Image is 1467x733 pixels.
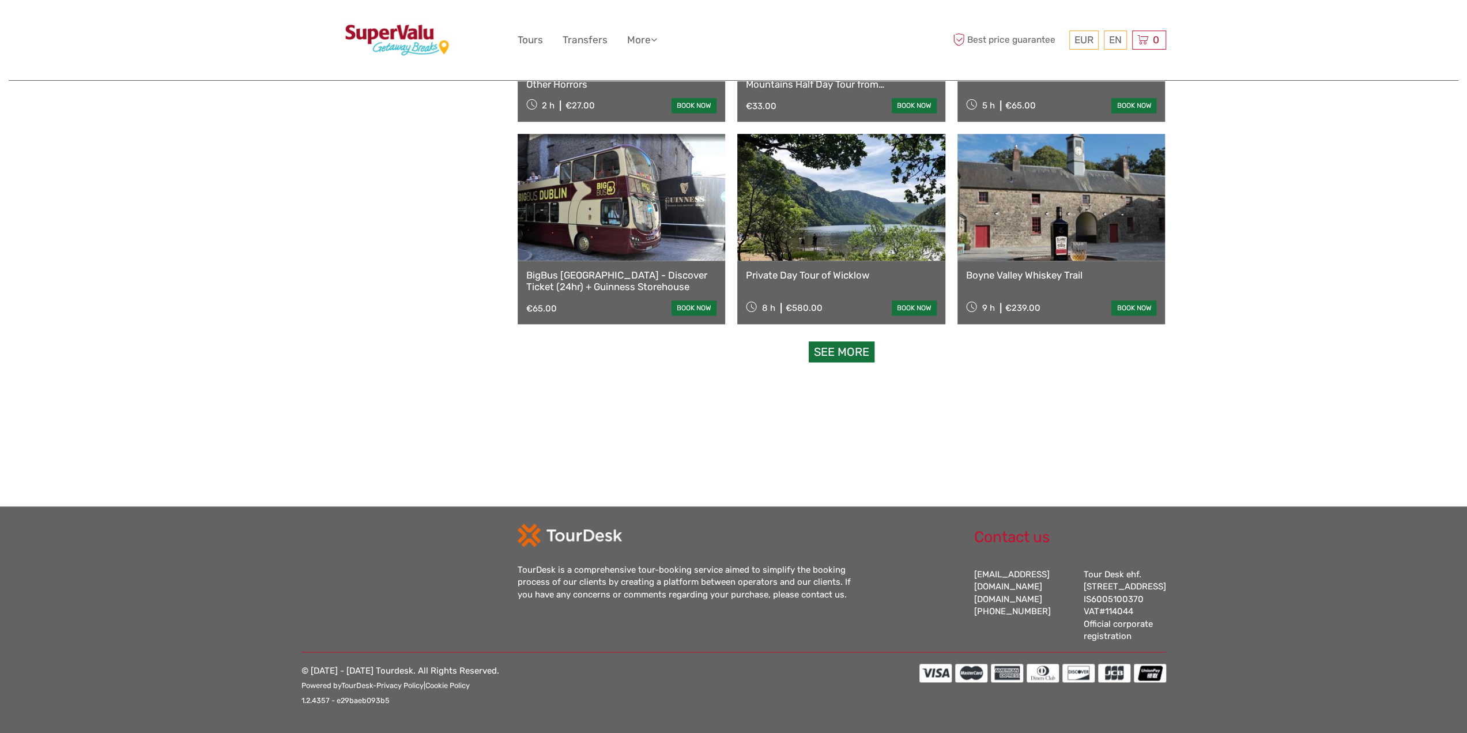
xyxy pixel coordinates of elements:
[974,569,1072,643] div: [EMAIL_ADDRESS][DOMAIN_NAME] [PHONE_NUMBER]
[974,594,1042,604] a: [DOMAIN_NAME]
[627,32,657,48] a: More
[565,100,594,111] div: €27.00
[341,681,373,690] a: TourDesk
[1111,98,1156,113] a: book now
[974,528,1166,547] h2: Contact us
[892,98,937,113] a: book now
[919,664,1166,682] img: accepted cards
[518,524,622,547] img: td-logo-white.png
[526,269,717,293] a: BigBus [GEOGRAPHIC_DATA] - Discover Ticket (24hr) + Guinness Storehouse
[892,300,937,315] a: book now
[518,32,543,48] a: Tours
[809,341,874,363] a: See more
[966,269,1157,281] a: Boyne Valley Whiskey Trail
[526,303,557,314] div: €65.00
[1074,34,1093,46] span: EUR
[1005,303,1040,313] div: €239.00
[563,32,608,48] a: Transfers
[1005,100,1036,111] div: €65.00
[425,681,470,690] a: Cookie Policy
[982,303,995,313] span: 9 h
[1111,300,1156,315] a: book now
[746,269,937,281] a: Private Day Tour of Wicklow
[746,101,776,111] div: €33.00
[338,9,455,72] img: 3600-e7bc17d6-e64c-40d4-9707-750177adace4_logo_big.jpg
[1084,569,1166,643] div: Tour Desk ehf. [STREET_ADDRESS] IS6005100370 VAT#114044
[1151,34,1161,46] span: 0
[301,664,499,708] p: © [DATE] - [DATE] Tourdesk. All Rights Reserved.
[376,681,424,690] a: Privacy Policy
[672,300,716,315] a: book now
[542,100,555,111] span: 2 h
[672,98,716,113] a: book now
[1084,619,1153,641] a: Official corporate registration
[762,303,775,313] span: 8 h
[518,564,863,601] div: TourDesk is a comprehensive tour-booking service aimed to simplify the booking process of our cli...
[301,696,390,705] small: 1.2.4357 - e29baeb093b5
[301,681,470,690] small: Powered by - |
[786,303,823,313] div: €580.00
[1104,31,1127,50] div: EN
[950,31,1066,50] span: Best price guarantee
[982,100,995,111] span: 5 h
